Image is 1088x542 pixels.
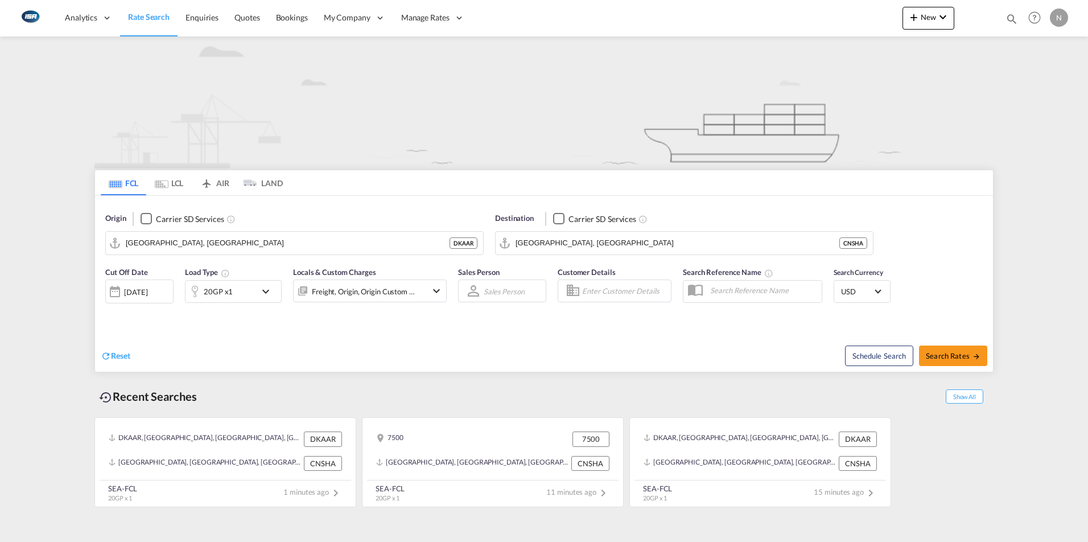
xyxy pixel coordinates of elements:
[101,170,283,195] md-pagination-wrapper: Use the left and right arrow keys to navigate between tabs
[571,456,609,471] div: CNSHA
[94,417,356,507] recent-search-card: DKAAR, [GEOGRAPHIC_DATA], [GEOGRAPHIC_DATA], [GEOGRAPHIC_DATA], [GEOGRAPHIC_DATA] DKAAR[GEOGRAPHI...
[124,287,147,297] div: [DATE]
[704,282,822,299] input: Search Reference Name
[401,12,450,23] span: Manage Rates
[234,13,259,22] span: Quotes
[644,456,836,471] div: CNSHA, Shanghai, China, Greater China & Far East Asia, Asia Pacific
[936,10,950,24] md-icon: icon-chevron-down
[972,352,980,360] md-icon: icon-arrow-right
[156,213,224,225] div: Carrier SD Services
[553,213,636,225] md-checkbox: Checkbox No Ink
[109,432,301,446] div: DKAAR, Aarhus, Denmark, Northern Europe, Europe
[596,486,610,500] md-icon: icon-chevron-right
[106,232,483,254] md-input-container: Aarhus, DKAAR
[546,487,610,496] span: 11 minutes ago
[221,269,230,278] md-icon: Select multiple loads to view rates
[146,170,192,195] md-tab-item: LCL
[362,417,624,507] recent-search-card: 7500 7500[GEOGRAPHIC_DATA], [GEOGRAPHIC_DATA], [GEOGRAPHIC_DATA], [GEOGRAPHIC_DATA] & [GEOGRAPHIC...
[17,5,43,31] img: 1aa151c0c08011ec8d6f413816f9a227.png
[450,237,477,249] div: DKAAR
[572,432,609,446] div: 7500
[516,235,839,252] input: Search by Port
[101,170,146,195] md-tab-item: FCL
[312,284,415,299] div: Freight Origin Origin Custom Factory Stuffing
[840,283,884,299] md-select: Select Currency: $ USDUnited States Dollar
[65,12,97,23] span: Analytics
[568,213,636,225] div: Carrier SD Services
[185,268,230,277] span: Load Type
[293,280,447,302] div: Freight Origin Origin Custom Factory Stuffingicon-chevron-down
[902,7,954,30] button: icon-plus 400-fgNewicon-chevron-down
[845,346,913,366] button: Note: By default Schedule search will only considerorigin ports, destination ports and cut off da...
[1005,13,1018,30] div: icon-magnify
[105,280,174,303] div: [DATE]
[839,456,877,471] div: CNSHA
[683,268,773,277] span: Search Reference Name
[185,280,282,303] div: 20GP x1icon-chevron-down
[324,12,370,23] span: My Company
[907,13,950,22] span: New
[200,176,213,185] md-icon: icon-airplane
[946,389,983,404] span: Show All
[839,237,867,249] div: CNSHA
[582,282,667,299] input: Enter Customer Details
[834,268,883,277] span: Search Currency
[94,384,201,409] div: Recent Searches
[304,456,342,471] div: CNSHA
[101,351,111,361] md-icon: icon-refresh
[926,351,980,360] span: Search Rates
[907,10,921,24] md-icon: icon-plus 400-fg
[629,417,891,507] recent-search-card: DKAAR, [GEOGRAPHIC_DATA], [GEOGRAPHIC_DATA], [GEOGRAPHIC_DATA], [GEOGRAPHIC_DATA] DKAAR[GEOGRAPHI...
[105,302,114,318] md-datepicker: Select
[496,232,873,254] md-input-container: Shanghai, CNSHA
[839,432,877,446] div: DKAAR
[483,283,526,299] md-select: Sales Person
[237,170,283,195] md-tab-item: LAND
[1005,13,1018,25] md-icon: icon-magnify
[1050,9,1068,27] div: N
[141,213,224,225] md-checkbox: Checkbox No Ink
[226,215,236,224] md-icon: Unchecked: Search for CY (Container Yard) services for all selected carriers.Checked : Search for...
[111,351,130,360] span: Reset
[108,494,132,502] span: 20GP x 1
[638,215,648,224] md-icon: Unchecked: Search for CY (Container Yard) services for all selected carriers.Checked : Search for...
[259,285,278,298] md-icon: icon-chevron-down
[276,13,308,22] span: Bookings
[204,284,233,299] div: 20GP x1
[95,196,993,372] div: Origin Checkbox No InkUnchecked: Search for CY (Container Yard) services for all selected carrier...
[186,13,219,22] span: Enquiries
[376,483,405,494] div: SEA-FCL
[283,487,343,496] span: 1 minutes ago
[99,391,113,404] md-icon: icon-backup-restore
[814,487,877,496] span: 15 minutes ago
[1025,8,1050,28] div: Help
[764,269,773,278] md-icon: Your search will be saved by the below given name
[128,12,170,22] span: Rate Search
[105,268,148,277] span: Cut Off Date
[109,456,301,471] div: CNSHA, Shanghai, China, Greater China & Far East Asia, Asia Pacific
[126,235,450,252] input: Search by Port
[376,494,399,502] span: 20GP x 1
[105,213,126,224] span: Origin
[458,268,500,277] span: Sales Person
[430,284,443,298] md-icon: icon-chevron-down
[643,483,672,494] div: SEA-FCL
[101,350,130,363] div: icon-refreshReset
[94,36,994,169] img: new-FCL.png
[108,483,137,494] div: SEA-FCL
[644,432,836,446] div: DKAAR, Aarhus, Denmark, Northern Europe, Europe
[864,486,877,500] md-icon: icon-chevron-right
[1025,8,1044,27] span: Help
[329,486,343,500] md-icon: icon-chevron-right
[841,286,873,297] span: USD
[558,268,615,277] span: Customer Details
[376,456,568,471] div: CNSHA, Shanghai, China, Greater China & Far East Asia, Asia Pacific
[304,432,342,446] div: DKAAR
[495,213,534,224] span: Destination
[192,170,237,195] md-tab-item: AIR
[293,268,376,277] span: Locals & Custom Charges
[376,432,403,446] div: 7500
[643,494,667,502] span: 20GP x 1
[919,346,987,366] button: Search Ratesicon-arrow-right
